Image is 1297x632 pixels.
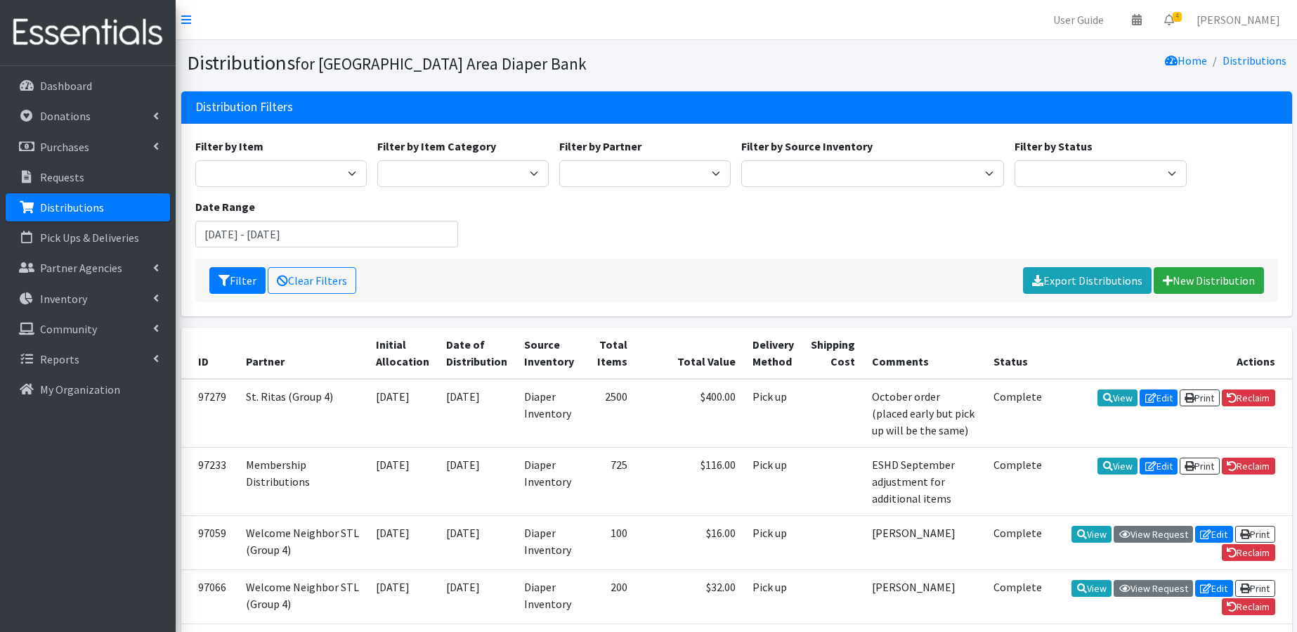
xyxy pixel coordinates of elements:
[6,193,170,221] a: Distributions
[40,109,91,123] p: Donations
[181,447,237,515] td: 97233
[1222,389,1275,406] a: Reclaim
[1173,12,1182,22] span: 4
[1114,526,1193,543] a: View Request
[6,345,170,373] a: Reports
[438,515,516,569] td: [DATE]
[6,72,170,100] a: Dashboard
[40,231,139,245] p: Pick Ups & Deliveries
[802,328,863,379] th: Shipping Cost
[1153,6,1185,34] a: 4
[6,133,170,161] a: Purchases
[582,569,636,624] td: 200
[1223,53,1286,67] a: Distributions
[516,447,582,515] td: Diaper Inventory
[40,170,84,184] p: Requests
[985,515,1050,569] td: Complete
[6,102,170,130] a: Donations
[1050,328,1292,379] th: Actions
[367,569,438,624] td: [DATE]
[40,382,120,396] p: My Organization
[744,379,802,448] td: Pick up
[559,138,641,155] label: Filter by Partner
[367,379,438,448] td: [DATE]
[438,569,516,624] td: [DATE]
[40,292,87,306] p: Inventory
[744,447,802,515] td: Pick up
[40,322,97,336] p: Community
[863,569,985,624] td: [PERSON_NAME]
[1140,389,1178,406] a: Edit
[985,569,1050,624] td: Complete
[1154,267,1264,294] a: New Distribution
[1097,389,1138,406] a: View
[1015,138,1093,155] label: Filter by Status
[6,224,170,252] a: Pick Ups & Deliveries
[438,328,516,379] th: Date of Distribution
[1114,580,1193,597] a: View Request
[1180,458,1220,475] a: Print
[1023,267,1152,294] a: Export Distributions
[40,140,89,154] p: Purchases
[636,569,744,624] td: $32.00
[516,515,582,569] td: Diaper Inventory
[1185,6,1291,34] a: [PERSON_NAME]
[181,379,237,448] td: 97279
[863,447,985,515] td: ESHD September adjustment for additional items
[1097,458,1138,475] a: View
[438,447,516,515] td: [DATE]
[195,198,255,215] label: Date Range
[6,163,170,191] a: Requests
[516,379,582,448] td: Diaper Inventory
[367,447,438,515] td: [DATE]
[40,352,79,366] p: Reports
[744,328,802,379] th: Delivery Method
[744,515,802,569] td: Pick up
[237,379,367,448] td: St. Ritas (Group 4)
[582,379,636,448] td: 2500
[741,138,873,155] label: Filter by Source Inventory
[1071,526,1112,543] a: View
[377,138,496,155] label: Filter by Item Category
[6,375,170,404] a: My Organization
[237,515,367,569] td: Welcome Neighbor STL (Group 4)
[1222,458,1275,475] a: Reclaim
[582,328,636,379] th: Total Items
[6,315,170,343] a: Community
[237,569,367,624] td: Welcome Neighbor STL (Group 4)
[195,100,293,115] h3: Distribution Filters
[181,569,237,624] td: 97066
[367,515,438,569] td: [DATE]
[516,328,582,379] th: Source Inventory
[1235,580,1275,597] a: Print
[6,9,170,56] img: HumanEssentials
[438,379,516,448] td: [DATE]
[187,51,731,75] h1: Distributions
[6,285,170,313] a: Inventory
[985,447,1050,515] td: Complete
[181,515,237,569] td: 97059
[516,569,582,624] td: Diaper Inventory
[40,261,122,275] p: Partner Agencies
[40,200,104,214] p: Distributions
[1042,6,1115,34] a: User Guide
[636,447,744,515] td: $116.00
[1222,544,1275,561] a: Reclaim
[181,328,237,379] th: ID
[863,328,985,379] th: Comments
[1235,526,1275,543] a: Print
[40,79,92,93] p: Dashboard
[1140,458,1178,475] a: Edit
[863,379,985,448] td: October order (placed early but pick up will be the same)
[636,515,744,569] td: $16.00
[237,328,367,379] th: Partner
[636,328,744,379] th: Total Value
[1180,389,1220,406] a: Print
[636,379,744,448] td: $400.00
[367,328,438,379] th: Initial Allocation
[195,138,263,155] label: Filter by Item
[582,515,636,569] td: 100
[1071,580,1112,597] a: View
[985,328,1050,379] th: Status
[295,53,587,74] small: for [GEOGRAPHIC_DATA] Area Diaper Bank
